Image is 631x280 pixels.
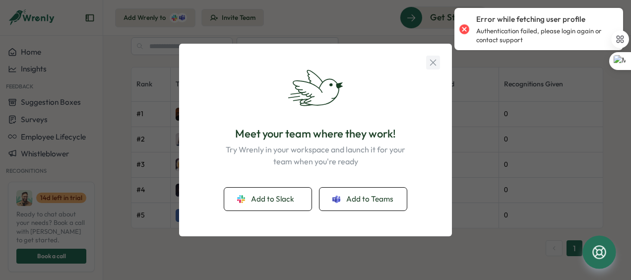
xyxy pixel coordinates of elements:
button: Add to Slack [224,188,312,210]
p: Authentication failed, please login again or contact support [476,27,613,44]
button: Add to Teams [319,188,407,210]
p: Error while fetching user profile [476,14,585,25]
span: Add to Slack [251,194,294,205]
p: Meet your team where they work! [235,126,396,141]
span: Add to Teams [346,194,393,205]
p: Try Wrenly in your workspace and launch it for your team when you're ready [220,143,411,168]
